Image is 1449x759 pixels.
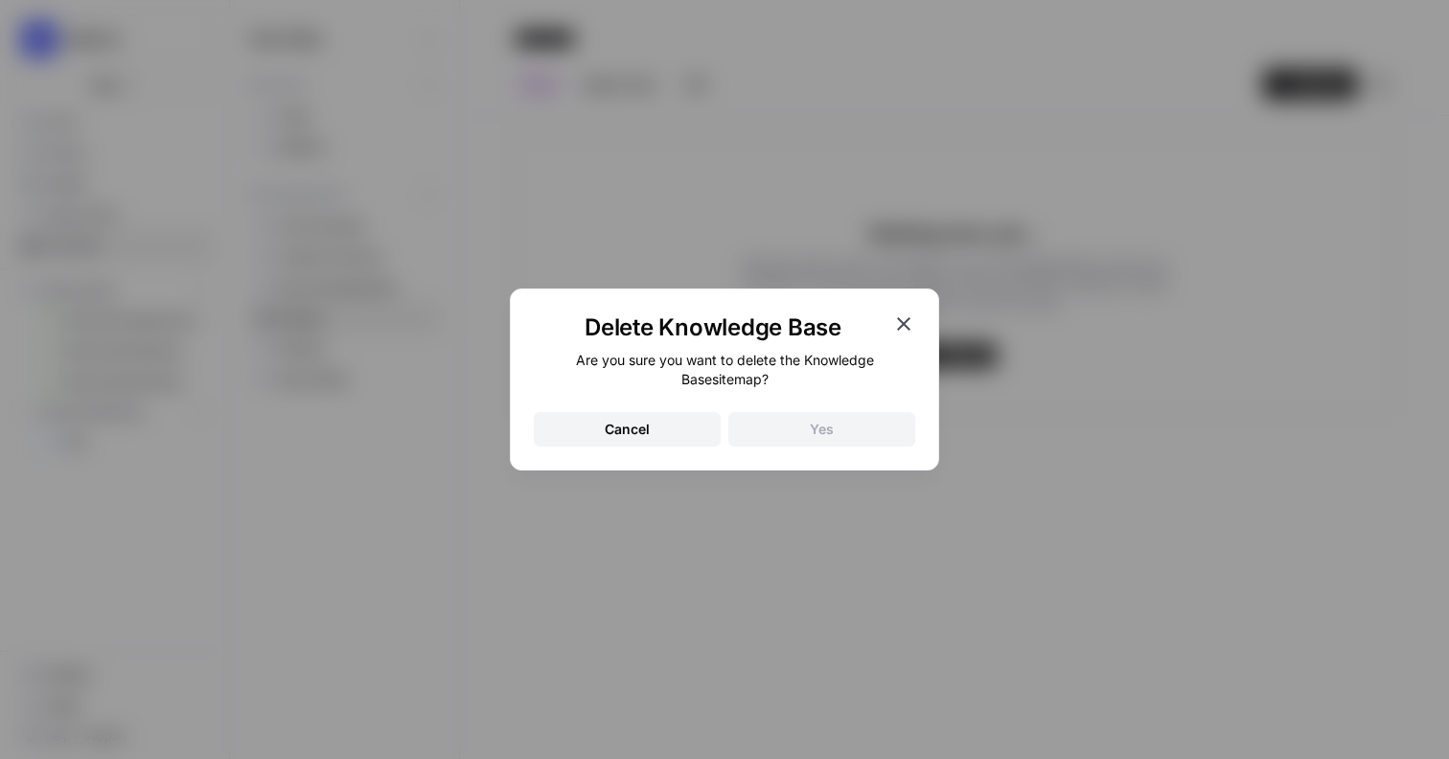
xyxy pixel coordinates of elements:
[810,420,834,439] div: Yes
[605,420,650,439] div: Cancel
[728,412,915,447] button: Yes
[534,351,915,389] div: Are you sure you want to delete the Knowledge Base sitemap ?
[534,412,721,447] button: Cancel
[534,312,892,343] h1: Delete Knowledge Base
